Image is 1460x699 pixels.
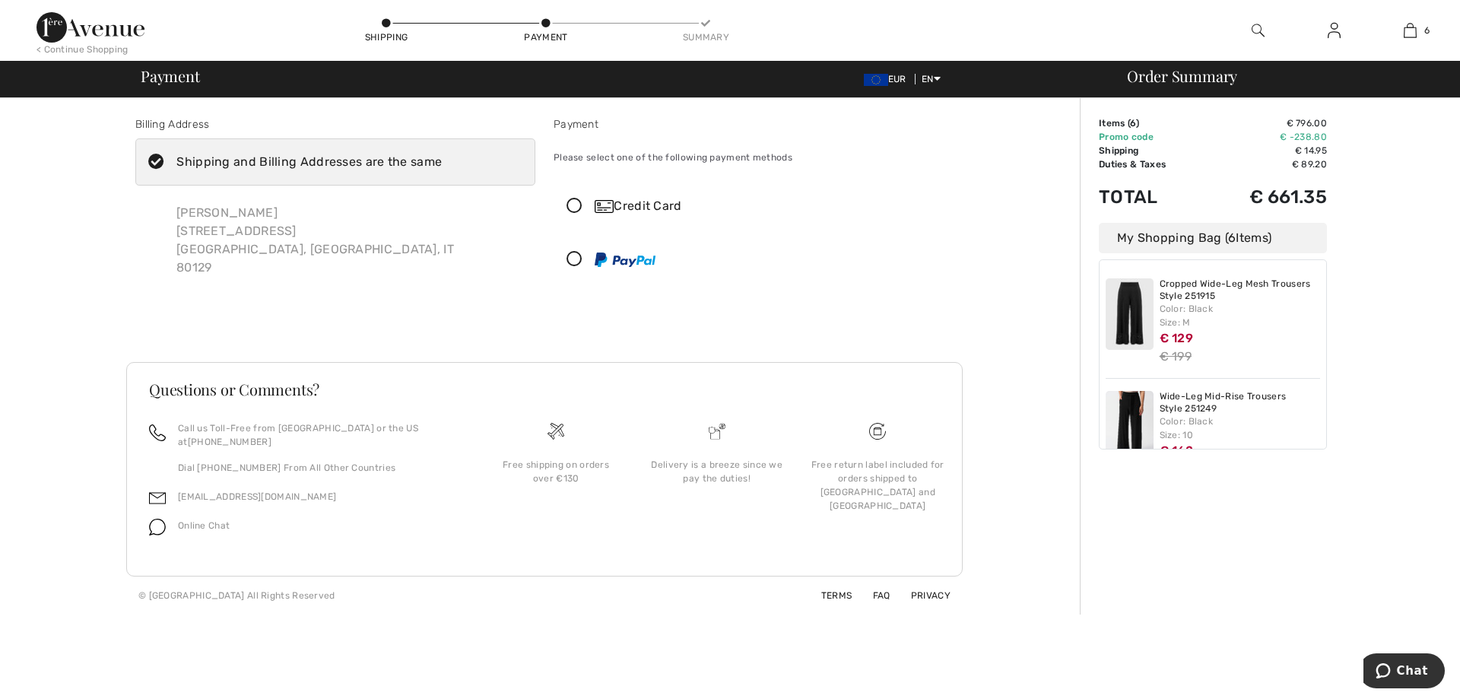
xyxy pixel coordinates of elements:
div: Delivery is a breeze since we pay the duties! [649,458,786,485]
span: EUR [864,74,912,84]
div: Shipping and Billing Addresses are the same [176,153,442,171]
span: 6 [1424,24,1430,37]
a: [EMAIL_ADDRESS][DOMAIN_NAME] [178,491,336,502]
div: Shipping [363,30,409,44]
td: € -238.80 [1204,130,1327,144]
a: [PHONE_NUMBER] [188,437,271,447]
s: € 199 [1160,349,1192,364]
td: € 661.35 [1204,171,1327,223]
div: Payment [523,30,569,44]
a: Privacy [893,590,951,601]
h3: Questions or Comments? [149,382,940,397]
img: Delivery is a breeze since we pay the duties! [709,423,725,440]
p: Dial [PHONE_NUMBER] From All Other Countries [178,461,457,475]
td: Duties & Taxes [1099,157,1204,171]
span: Online Chat [178,520,230,531]
span: 6 [1130,118,1136,129]
div: © [GEOGRAPHIC_DATA] All Rights Reserved [138,589,335,602]
td: € 796.00 [1204,116,1327,130]
a: FAQ [855,590,890,601]
img: My Info [1328,21,1341,40]
img: 1ère Avenue [36,12,144,43]
a: Sign In [1316,21,1353,40]
iframe: Opens a widget where you can chat to one of our agents [1363,653,1445,691]
div: My Shopping Bag ( Items) [1099,223,1327,253]
div: Order Summary [1109,68,1451,84]
img: Free shipping on orders over &#8364;130 [547,423,564,440]
p: Call us Toll-Free from [GEOGRAPHIC_DATA] or the US at [178,421,457,449]
img: PayPal [595,253,655,267]
div: [PERSON_NAME] [STREET_ADDRESS] [GEOGRAPHIC_DATA], [GEOGRAPHIC_DATA], IT 80129 [164,192,466,289]
img: search the website [1252,21,1265,40]
img: Cropped Wide-Leg Mesh Trousers Style 251915 [1106,278,1154,350]
td: € 14.95 [1204,144,1327,157]
img: chat [149,519,166,535]
a: Cropped Wide-Leg Mesh Trousers Style 251915 [1160,278,1321,302]
img: Credit Card [595,200,614,213]
img: Wide-Leg Mid-Rise Trousers Style 251249 [1106,391,1154,462]
div: Payment [554,116,954,132]
img: My Bag [1404,21,1417,40]
span: Payment [141,68,199,84]
div: Free return label included for orders shipped to [GEOGRAPHIC_DATA] and [GEOGRAPHIC_DATA] [809,458,946,513]
img: email [149,490,166,507]
a: Wide-Leg Mid-Rise Trousers Style 251249 [1160,391,1321,415]
div: Please select one of the following payment methods [554,138,954,176]
span: € 129 [1160,331,1194,345]
div: Color: Black Size: 10 [1160,415,1321,442]
td: € 89.20 [1204,157,1327,171]
div: Free shipping on orders over €130 [487,458,624,485]
div: Billing Address [135,116,535,132]
div: Summary [683,30,728,44]
div: Credit Card [595,197,943,215]
a: 6 [1373,21,1447,40]
td: Shipping [1099,144,1204,157]
span: EN [922,74,941,84]
span: € 162 [1160,443,1194,458]
td: Total [1099,171,1204,223]
div: Color: Black Size: M [1160,302,1321,329]
img: call [149,424,166,441]
td: Promo code [1099,130,1204,144]
img: Free shipping on orders over &#8364;130 [869,423,886,440]
div: < Continue Shopping [36,43,129,56]
td: Items ( ) [1099,116,1204,130]
span: 6 [1228,230,1236,245]
img: Euro [864,74,888,86]
a: Terms [803,590,852,601]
